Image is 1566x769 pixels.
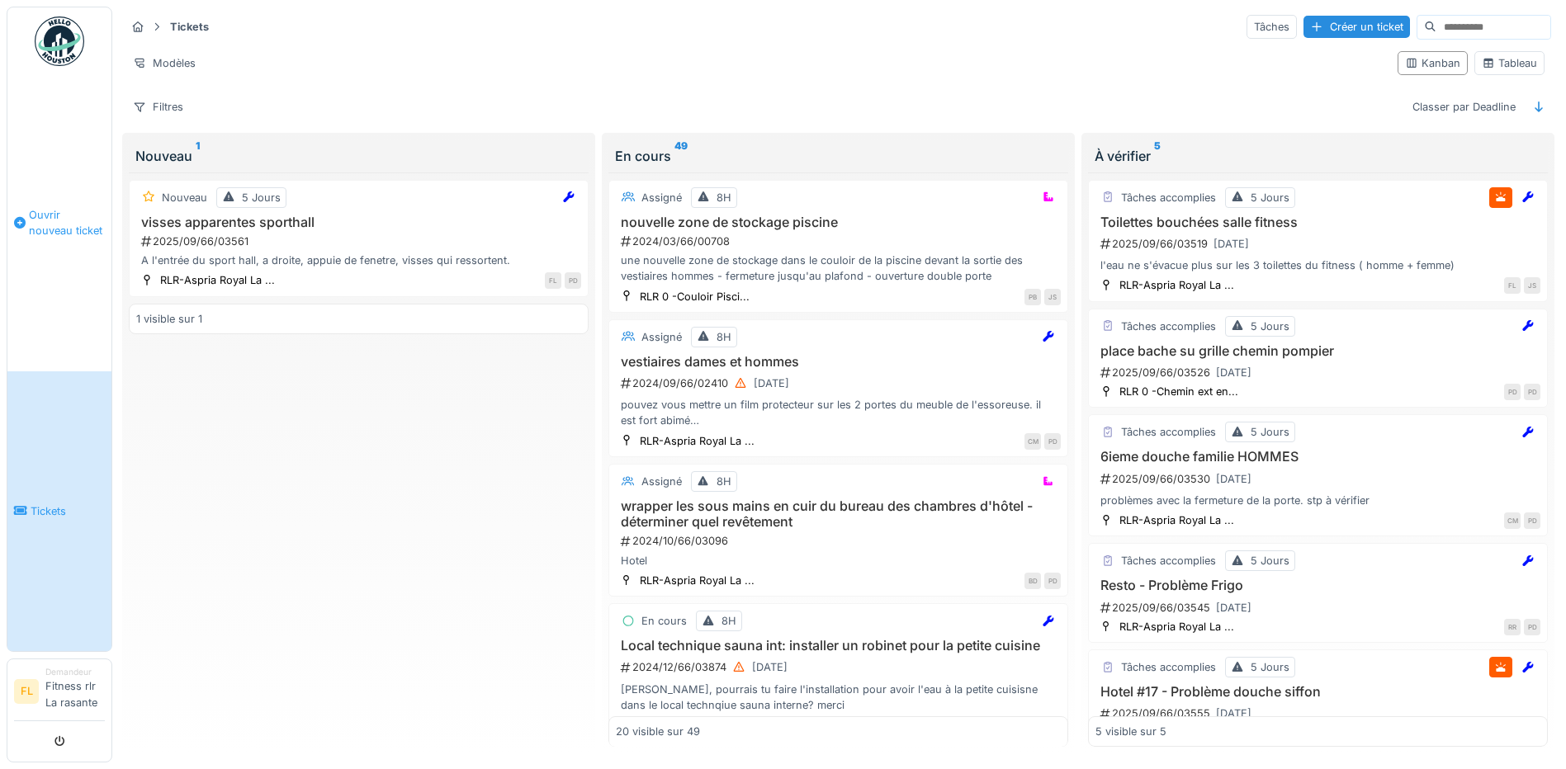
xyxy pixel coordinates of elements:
div: Classer par Deadline [1405,95,1523,119]
div: Modèles [125,51,203,75]
div: En cours [615,146,1062,166]
div: RLR-Aspria Royal La ... [1119,277,1234,293]
div: [DATE] [754,375,789,391]
div: [DATE] [1216,471,1251,487]
sup: 49 [674,146,688,166]
div: Créer un ticket [1303,16,1410,38]
div: PD [1524,619,1540,635]
h3: vestiaires dames et hommes [616,354,1061,370]
div: En cours [641,613,687,629]
div: 2025/09/66/03530 [1099,469,1540,489]
h3: 6ieme douche familie HOMMES [1095,449,1540,465]
div: Nouveau [135,146,582,166]
div: 8H [717,329,731,345]
div: 5 Jours [1251,190,1289,205]
div: CM [1504,512,1521,529]
div: JS [1524,277,1540,294]
div: 8H [721,613,736,629]
div: PD [565,272,581,289]
div: 2025/09/66/03561 [140,234,581,249]
div: 2025/09/66/03555 [1099,703,1540,724]
div: À vérifier [1095,146,1541,166]
div: [PERSON_NAME], pourrais tu faire l'installation pour avoir l'eau à la petite cuisisne dans le loc... [616,682,1061,713]
div: 2024/03/66/00708 [619,234,1061,249]
div: [DATE] [752,659,788,675]
a: FL DemandeurFitness rlr La rasante [14,666,105,721]
div: RLR-Aspria Royal La ... [640,573,755,588]
div: 20 visible sur 49 [616,724,700,739]
div: Assigné [641,329,682,345]
h3: Hotel #17 - Problème douche siffon [1095,684,1540,700]
div: 2024/10/66/03096 [619,533,1061,549]
div: [DATE] [1216,365,1251,380]
li: FL [14,679,39,704]
div: CM [1024,433,1041,450]
div: 8H [717,474,731,489]
div: [DATE] [1214,236,1249,252]
div: 5 Jours [1251,318,1289,334]
img: Badge_color-CXgf-gQk.svg [35,17,84,66]
div: 8H [717,190,731,205]
h3: wrapper les sous mains en cuir du bureau des chambres d'hôtel - déterminer quel revêtement [616,498,1061,530]
div: RLR-Aspria Royal La ... [1119,512,1234,528]
div: JS [1044,289,1061,305]
h3: Local technique sauna int: installer un robinet pour la petite cuisine [616,638,1061,653]
div: Assigné [641,474,682,489]
div: Tâches accomplies [1121,424,1216,440]
a: Tickets [7,371,111,651]
div: Demandeur [45,666,105,678]
div: Kanban [1405,55,1460,71]
div: 5 Jours [1251,424,1289,440]
div: 2025/09/66/03526 [1099,362,1540,383]
div: PB [1024,289,1041,305]
div: FL [1504,277,1521,294]
div: RR [1504,619,1521,635]
h3: place bache su grille chemin pompier [1095,343,1540,359]
div: A l'entrée du sport hall, a droite, appuie de fenetre, visses qui ressortent. [136,252,581,268]
div: RLR 0 -Couloir Pisci... [640,289,750,304]
div: 5 Jours [242,190,281,205]
h3: nouvelle zone de stockage piscine [616,215,1061,230]
sup: 5 [1154,146,1161,166]
h3: Toilettes bouchées salle fitness [1095,215,1540,230]
div: Tâches [1247,15,1297,39]
div: Assigné [641,190,682,205]
div: 5 visible sur 5 [1095,724,1166,739]
div: PD [1044,573,1061,589]
div: RLR-Aspria Royal La ... [160,272,275,288]
div: 5 Jours [1251,659,1289,675]
div: FL [545,272,561,289]
div: 2024/09/66/02410 [619,373,1061,394]
div: PD [1524,384,1540,400]
div: une nouvelle zone de stockage dans le couloir de la piscine devant la sortie des vestiaires homme... [616,252,1061,284]
div: RLR 0 -Chemin ext en... [1119,384,1238,399]
a: Ouvrir nouveau ticket [7,75,111,371]
div: 1 visible sur 1 [136,311,202,327]
div: Tableau [1482,55,1537,71]
strong: Tickets [163,19,215,35]
div: 2025/09/66/03519 [1099,234,1540,254]
div: PD [1524,512,1540,529]
h3: Resto - Problème Frigo [1095,578,1540,593]
h3: visses apparentes sporthall [136,215,581,230]
div: RLR-Aspria Royal La ... [640,433,755,449]
div: Tâches accomplies [1121,318,1216,334]
div: [DATE] [1216,600,1251,616]
li: Fitness rlr La rasante [45,666,105,717]
div: pouvez vous mettre un film protecteur sur les 2 portes du meuble de l'essoreuse. il est fort abim... [616,397,1061,428]
div: l'eau ne s'évacue plus sur les 3 toilettes du fitness ( homme + femme) [1095,257,1540,273]
div: problèmes avec la fermeture de la porte. stp à vérifier [1095,493,1540,508]
span: Tickets [31,503,105,519]
sup: 1 [196,146,200,166]
div: RLR-Aspria Royal La ... [1119,619,1234,635]
div: Tâches accomplies [1121,190,1216,205]
div: 2025/09/66/03545 [1099,597,1540,618]
div: 5 Jours [1251,553,1289,568]
div: Tâches accomplies [1121,553,1216,568]
div: Nouveau [162,190,207,205]
div: PD [1044,433,1061,450]
div: Tâches accomplies [1121,659,1216,675]
div: Filtres [125,95,191,119]
div: BD [1024,573,1041,589]
span: Ouvrir nouveau ticket [29,207,105,238]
